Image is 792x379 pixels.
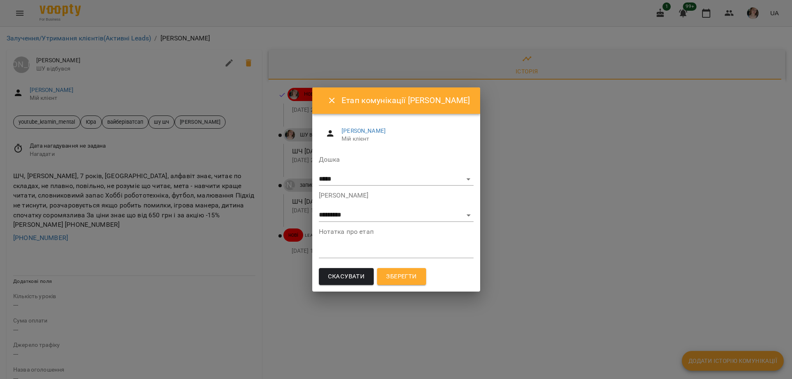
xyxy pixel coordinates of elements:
label: [PERSON_NAME] [319,192,474,199]
a: [PERSON_NAME] [342,127,386,134]
span: Мій клієнт [342,135,467,143]
button: Close [322,91,342,111]
label: Дошка [319,156,474,163]
h6: Етап комунікації [PERSON_NAME] [342,94,470,107]
label: Нотатка про етап [319,228,474,235]
button: Скасувати [319,268,374,285]
span: Скасувати [328,271,365,282]
button: Зберегти [377,268,426,285]
span: Зберегти [386,271,417,282]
